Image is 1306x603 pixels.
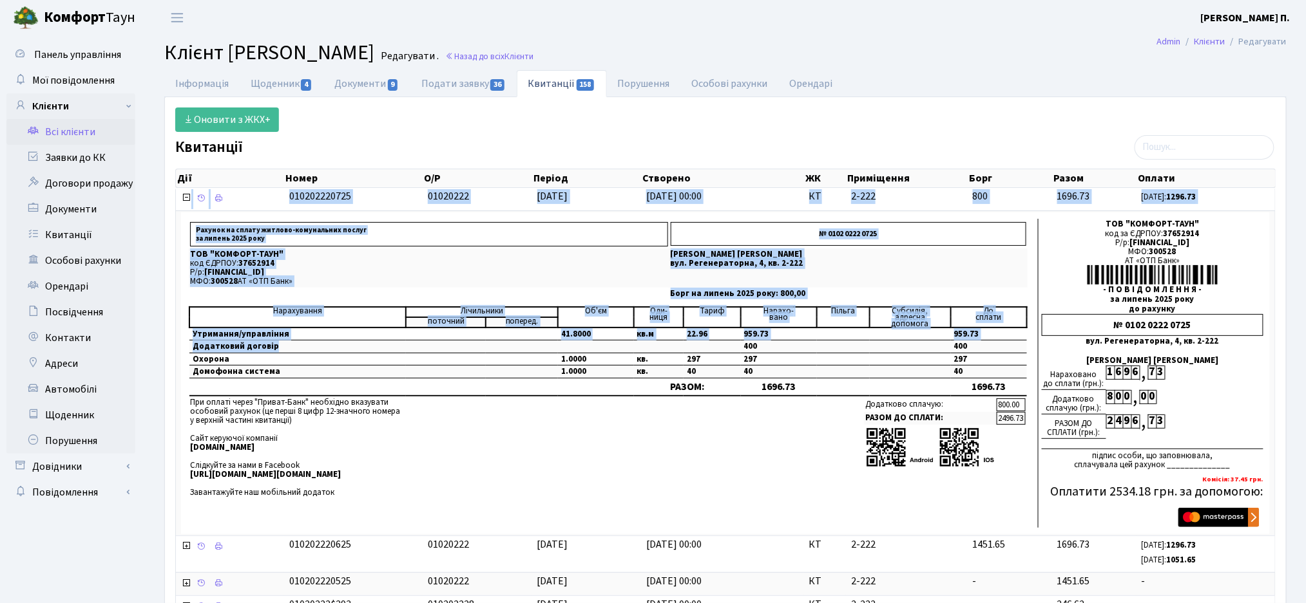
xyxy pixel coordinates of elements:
[997,398,1026,411] td: 800.00
[6,248,135,274] a: Особові рахунки
[1131,366,1140,380] div: 6
[671,250,1026,259] p: [PERSON_NAME] [PERSON_NAME]
[1137,169,1275,187] th: Оплати
[1140,390,1148,404] div: 0
[6,351,135,376] a: Адреси
[1106,390,1115,404] div: 8
[537,189,568,203] span: [DATE]
[34,48,121,62] span: Панель управління
[323,70,410,97] a: Документи
[1164,228,1200,239] span: 37652914
[1178,508,1260,527] img: Masterpass
[1148,390,1157,404] div: 0
[951,307,1027,328] td: До cплати
[6,479,135,505] a: Повідомлення
[1042,238,1264,247] div: Р/р:
[1148,414,1157,429] div: 7
[406,317,486,328] td: поточний
[1115,390,1123,404] div: 0
[517,70,606,97] a: Квитанції
[951,353,1027,366] td: 297
[1123,366,1131,380] div: 9
[428,537,469,552] span: 01020222
[44,7,135,29] span: Таун
[681,70,779,97] a: Особові рахунки
[1148,366,1157,380] div: 7
[646,189,702,203] span: [DATE] 00:00
[1140,414,1148,429] div: ,
[164,38,374,68] span: Клієнт [PERSON_NAME]
[1042,366,1106,390] div: Нараховано до сплати (грн.):
[423,169,532,187] th: О/Р
[817,307,870,328] td: Пільга
[1157,35,1181,48] a: Admin
[44,7,106,28] b: Комфорт
[175,138,243,157] label: Квитанції
[1138,28,1306,55] nav: breadcrumb
[1042,256,1264,265] div: АТ «ОТП Банк»
[289,537,351,552] span: 010202220625
[6,119,135,145] a: Всі клієнти
[1042,247,1264,256] div: МФО:
[1115,366,1123,380] div: 6
[190,441,254,453] b: [DOMAIN_NAME]
[671,290,1026,298] p: Борг на липень 2025 року: 800,00
[190,222,668,246] p: Рахунок на сплату житлово-комунальних послуг за липень 2025 року
[973,574,977,588] span: -
[1129,237,1189,248] span: [FINANCIAL_ID]
[445,50,533,62] a: Назад до всіхКлієнти
[1149,246,1176,257] span: 300528
[289,189,351,203] span: 010202220725
[1042,449,1264,469] div: підпис особи, що заповнювала, сплачувала цей рахунок ______________
[741,366,817,378] td: 40
[1042,295,1264,304] div: за липень 2025 року
[1123,414,1131,429] div: 9
[537,574,568,588] span: [DATE]
[1157,366,1165,380] div: 3
[741,340,817,353] td: 400
[1042,390,1106,414] div: Додатково сплачую (грн.):
[6,376,135,402] a: Автомобілі
[634,353,684,366] td: кв.
[6,68,135,93] a: Мої повідомлення
[646,537,702,552] span: [DATE] 00:00
[809,574,841,589] span: КТ
[189,307,406,328] td: Нарахування
[190,250,668,259] p: ТОВ "КОМФОРТ-ТАУН"
[190,277,668,286] p: МФО: АТ «ОТП Банк»
[161,7,193,28] button: Переключити навігацію
[301,79,311,91] span: 4
[1142,539,1196,551] small: [DATE]:
[428,189,469,203] span: 01020222
[558,353,634,366] td: 1.0000
[378,50,439,62] small: Редагувати .
[1157,414,1165,429] div: 3
[32,73,115,88] span: Мої повідомлення
[189,366,406,378] td: Домофонна система
[1195,35,1225,48] a: Клієнти
[997,412,1026,425] td: 2496.73
[741,378,817,396] td: 1696.73
[189,340,406,353] td: Додатковий договір
[558,328,634,340] td: 41.8000
[847,169,968,187] th: Приміщення
[865,412,996,425] td: РАЗОМ ДО СПЛАТИ:
[1042,414,1106,439] div: РАЗОМ ДО СПЛАТИ (грн.):
[6,299,135,325] a: Посвідчення
[1042,229,1264,238] div: код за ЄДРПОУ:
[684,307,740,328] td: Тариф
[671,222,1026,246] p: № 0102 0222 0725
[1201,11,1291,25] b: [PERSON_NAME] П.
[634,307,684,328] td: Оди- ниця
[289,574,351,588] span: 010202220525
[646,574,702,588] span: [DATE] 00:00
[1131,414,1140,429] div: 6
[6,196,135,222] a: Документи
[1042,285,1264,294] div: - П О В І Д О М Л Е Н Н Я -
[486,317,557,328] td: поперед.
[809,189,841,204] span: КТ
[6,454,135,479] a: Довідники
[1057,537,1090,552] span: 1696.73
[851,537,963,552] span: 2-222
[1225,35,1287,49] li: Редагувати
